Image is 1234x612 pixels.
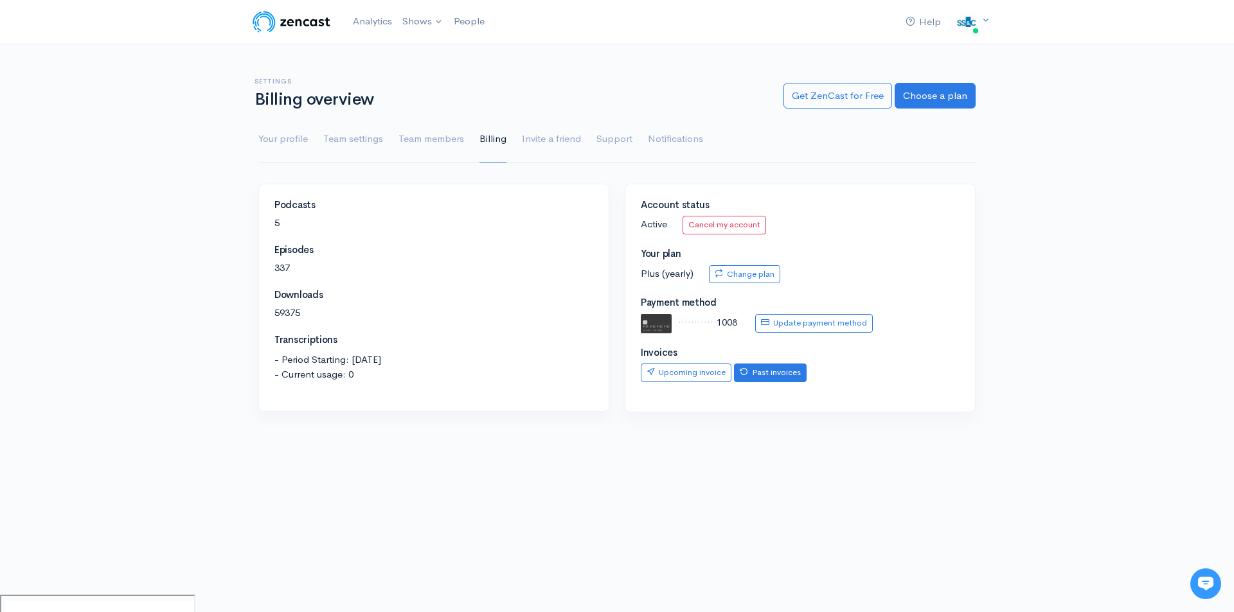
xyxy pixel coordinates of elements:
[783,83,892,109] a: Get ZenCast for Free
[683,216,766,234] a: Cancel my account
[35,74,45,85] img: tab_domain_overview_orange.svg
[641,216,960,234] p: Active
[709,265,780,284] a: Change plan
[274,216,593,231] p: 5
[49,76,115,84] div: Domain Overview
[479,116,506,162] a: Billing
[323,116,383,162] a: Team settings
[274,353,593,367] span: - Period Starting: [DATE]
[20,170,237,196] button: New conversation
[37,241,229,267] input: Search articles
[641,314,672,333] img: default.svg
[258,116,308,162] a: Your profile
[255,91,768,109] h1: Billing overview
[33,33,141,44] div: Domain: [DOMAIN_NAME]
[895,83,976,109] a: Choose a plan
[755,314,873,333] a: Update payment method
[36,21,63,31] div: v 4.0.25
[397,8,449,36] a: Shows
[641,265,960,284] p: Plus (yearly)
[274,335,593,345] h4: Transcriptions
[19,85,238,147] h2: Just let us know if you need anything and we'll be happy to help! 🙂
[900,8,946,36] a: Help
[678,316,737,328] span: ············1008
[251,9,332,35] img: ZenCast Logo
[274,306,593,320] p: 59375
[648,116,703,162] a: Notifications
[19,62,238,83] h1: Hi 👋
[274,200,593,211] h4: Podcasts
[348,8,397,35] a: Analytics
[274,367,593,382] span: - Current usage: 0
[255,78,768,85] h6: Settings
[1190,568,1221,599] iframe: gist-messenger-bubble-iframe
[641,200,960,211] h4: Account status
[398,116,464,162] a: Team members
[274,261,593,275] p: 337
[83,178,154,188] span: New conversation
[17,220,240,236] p: Find an answer quickly
[641,297,960,308] h4: Payment method
[641,249,960,259] h4: Your plan
[641,363,731,382] a: Upcoming invoice
[522,116,581,162] a: Invite a friend
[21,33,31,44] img: website_grey.svg
[954,9,979,35] img: ...
[274,245,593,256] h4: Episodes
[641,347,960,358] h4: Invoices
[21,21,31,31] img: logo_orange.svg
[274,290,593,301] h4: Downloads
[596,116,632,162] a: Support
[734,363,807,382] a: Past invoices
[128,74,138,85] img: tab_keywords_by_traffic_grey.svg
[142,76,217,84] div: Keywords by Traffic
[449,8,490,35] a: People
